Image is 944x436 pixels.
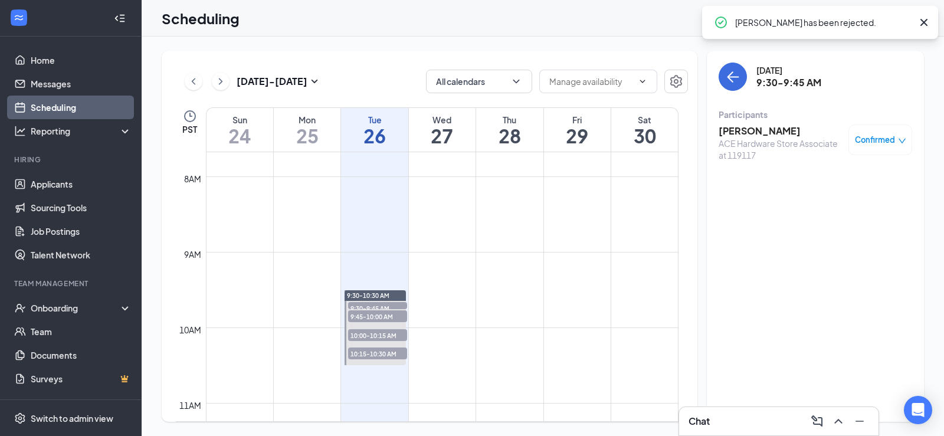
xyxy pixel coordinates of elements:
h1: 30 [611,126,678,146]
h3: 9:30-9:45 AM [756,76,821,89]
svg: Minimize [853,414,867,428]
button: Minimize [850,412,869,431]
svg: Cross [917,15,931,29]
div: Onboarding [31,302,122,314]
h1: 29 [544,126,611,146]
span: Confirmed [855,134,895,146]
svg: Analysis [14,125,26,137]
span: PST [182,123,197,135]
a: August 28, 2025 [476,108,543,152]
a: SurveysCrown [31,367,132,391]
div: 10am [177,323,204,336]
h3: Chat [689,415,710,428]
input: Manage availability [549,75,633,88]
div: Sun [206,114,273,126]
svg: Settings [669,74,683,88]
a: Documents [31,343,132,367]
svg: Collapse [114,12,126,24]
button: Settings [664,70,688,93]
h1: 26 [341,126,408,146]
div: Fri [544,114,611,126]
div: Open Intercom Messenger [904,396,932,424]
button: ChevronUp [829,412,848,431]
div: ACE Hardware Store Associate at 119117 [719,137,843,161]
div: Wed [409,114,476,126]
button: ComposeMessage [808,412,827,431]
span: 10:00-10:15 AM [348,329,407,341]
svg: SmallChevronDown [307,74,322,88]
h1: 24 [206,126,273,146]
div: Participants [719,109,912,120]
a: Sourcing Tools [31,196,132,219]
span: 9:30-9:45 AM [348,302,407,314]
svg: ChevronUp [831,414,845,428]
svg: ChevronRight [215,74,227,88]
div: Reporting [31,125,132,137]
div: Switch to admin view [31,412,113,424]
div: Team Management [14,278,129,289]
a: August 30, 2025 [611,108,678,152]
h1: Scheduling [162,8,240,28]
div: 11am [177,399,204,412]
button: ChevronRight [212,73,230,90]
span: down [898,137,906,145]
svg: UserCheck [14,302,26,314]
a: Home [31,48,132,72]
svg: CheckmarkCircle [714,15,728,29]
svg: ChevronLeft [188,74,199,88]
a: Scheduling [31,96,132,119]
span: 9:30-10:30 AM [347,291,389,300]
h1: 28 [476,126,543,146]
h3: [PERSON_NAME] [719,124,843,137]
a: August 27, 2025 [409,108,476,152]
svg: ChevronDown [638,77,647,86]
h1: 25 [274,126,340,146]
div: [PERSON_NAME] has been rejected. [735,15,912,29]
h3: [DATE] - [DATE] [237,75,307,88]
svg: ComposeMessage [810,414,824,428]
div: Tue [341,114,408,126]
svg: Clock [183,109,197,123]
h1: 27 [409,126,476,146]
div: Sat [611,114,678,126]
div: [DATE] [756,64,821,76]
div: Thu [476,114,543,126]
div: Mon [274,114,340,126]
a: Messages [31,72,132,96]
a: August 26, 2025 [341,108,408,152]
a: August 25, 2025 [274,108,340,152]
a: August 29, 2025 [544,108,611,152]
svg: Settings [14,412,26,424]
div: Hiring [14,155,129,165]
button: ChevronLeft [185,73,202,90]
svg: WorkstreamLogo [13,12,25,24]
span: 9:45-10:00 AM [348,310,407,322]
a: Team [31,320,132,343]
a: Job Postings [31,219,132,243]
button: back-button [719,63,747,91]
svg: ChevronDown [510,76,522,87]
a: August 24, 2025 [206,108,273,152]
div: 8am [182,172,204,185]
span: 10:15-10:30 AM [348,348,407,359]
div: 9am [182,248,204,261]
a: Applicants [31,172,132,196]
a: Talent Network [31,243,132,267]
svg: ArrowLeft [726,70,740,84]
button: All calendarsChevronDown [426,70,532,93]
